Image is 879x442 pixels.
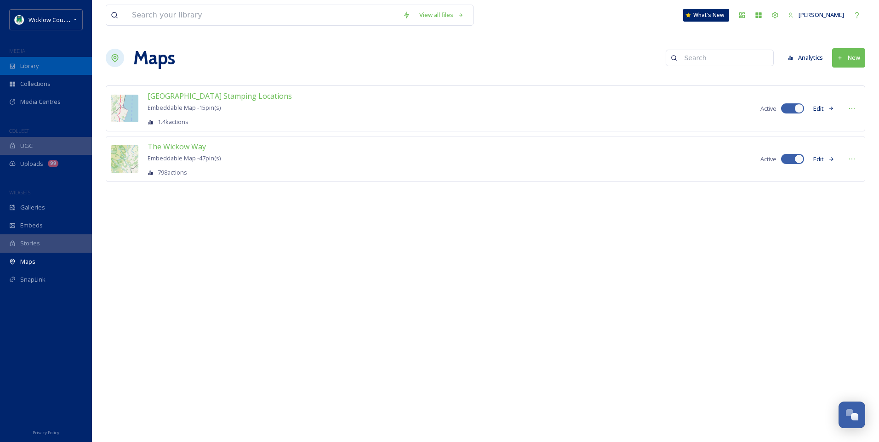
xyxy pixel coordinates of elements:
span: Embeds [20,221,43,230]
span: Embeddable Map - 15 pin(s) [148,103,221,112]
span: Wicklow County Council [29,15,93,24]
span: COLLECT [9,127,29,134]
span: Stories [20,239,40,248]
button: New [832,48,865,67]
span: WIDGETS [9,189,30,196]
img: download%20(9).png [15,15,24,24]
a: What's New [683,9,729,22]
input: Search [679,49,769,67]
button: Edit [809,100,839,118]
span: [GEOGRAPHIC_DATA] Stamping Locations [148,91,292,101]
input: Search your library [127,5,398,25]
span: SnapLink [20,275,46,284]
button: Open Chat [839,402,865,428]
a: Privacy Policy [33,426,59,437]
span: Privacy Policy [33,430,59,436]
div: 99 [48,160,58,167]
span: [PERSON_NAME] [799,11,844,19]
span: Library [20,62,39,70]
span: 798 actions [158,168,187,177]
a: Maps [133,44,175,72]
span: The Wickow Way [148,142,206,152]
span: Active [760,104,776,113]
span: Collections [20,79,51,88]
a: Analytics [783,49,832,67]
span: Uploads [20,159,43,168]
button: Analytics [783,49,828,67]
span: Maps [20,257,35,266]
span: Active [760,155,776,164]
span: MEDIA [9,47,25,54]
button: Edit [809,150,839,168]
span: UGC [20,142,33,150]
a: View all files [415,6,468,24]
span: 1.4k actions [158,118,188,126]
span: Embeddable Map - 47 pin(s) [148,154,221,162]
a: [PERSON_NAME] [783,6,849,24]
span: Galleries [20,203,45,212]
span: Media Centres [20,97,61,106]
